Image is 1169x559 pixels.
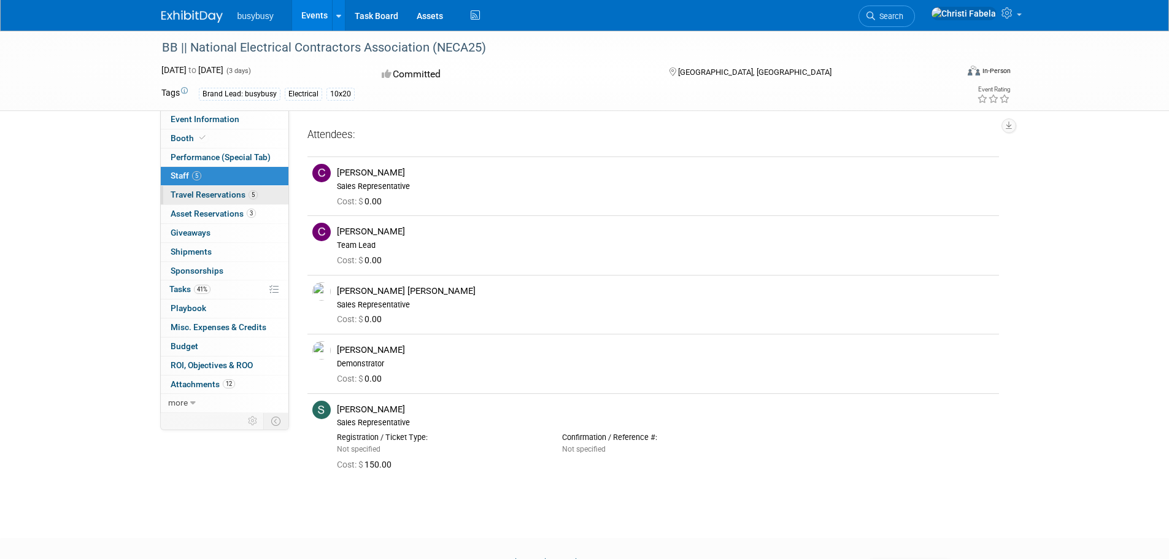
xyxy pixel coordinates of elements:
div: [PERSON_NAME] [337,404,994,415]
a: Staff5 [161,167,288,185]
span: 3 [247,209,256,218]
a: Travel Reservations5 [161,186,288,204]
div: Sales Representative [337,300,994,310]
img: Format-Inperson.png [968,66,980,75]
a: Performance (Special Tab) [161,148,288,167]
a: Attachments12 [161,376,288,394]
span: Shipments [171,247,212,256]
span: 5 [249,190,258,199]
td: Personalize Event Tab Strip [242,413,264,429]
img: S.jpg [312,401,331,419]
a: more [161,394,288,412]
span: (3 days) [225,67,251,75]
div: Registration / Ticket Type: [337,433,544,442]
div: Team Lead [337,241,994,250]
div: Event Rating [977,87,1010,93]
a: Playbook [161,299,288,318]
td: Toggle Event Tabs [263,413,288,429]
div: 10x20 [326,88,355,101]
div: BB || National Electrical Contractors Association (NECA25) [158,37,939,59]
span: Search [875,12,903,21]
div: [PERSON_NAME] [337,344,994,356]
span: Attachments [171,379,235,389]
div: [PERSON_NAME] [PERSON_NAME] [337,285,994,297]
a: ROI, Objectives & ROO [161,357,288,375]
a: Budget [161,337,288,356]
div: Electrical [285,88,322,101]
span: 0.00 [337,255,387,265]
span: Budget [171,341,198,351]
span: 0.00 [337,374,387,384]
span: Sponsorships [171,266,223,276]
img: ExhibitDay [161,10,223,23]
a: Sponsorships [161,262,288,280]
span: 0.00 [337,196,387,206]
span: busybusy [237,11,274,21]
span: Misc. Expenses & Credits [171,322,266,332]
span: Cost: $ [337,196,365,206]
div: Attendees: [307,128,999,144]
span: Not specified [337,445,380,453]
div: [PERSON_NAME] [337,226,994,237]
span: Cost: $ [337,374,365,384]
a: Search [858,6,915,27]
img: C.jpg [312,164,331,182]
a: Giveaways [161,224,288,242]
span: Giveaways [171,228,210,237]
img: Christi Fabela [931,7,997,20]
a: Event Information [161,110,288,129]
span: to [187,65,198,75]
span: Not specified [562,445,606,453]
span: 150.00 [337,460,396,469]
div: Demonstrator [337,359,994,369]
span: Staff [171,171,201,180]
div: Sales Representative [337,418,994,428]
span: 0.00 [337,314,387,324]
span: Cost: $ [337,255,365,265]
div: [PERSON_NAME] [337,167,994,179]
span: [GEOGRAPHIC_DATA], [GEOGRAPHIC_DATA] [678,67,831,77]
a: Shipments [161,243,288,261]
a: Misc. Expenses & Credits [161,318,288,337]
span: Travel Reservations [171,190,258,199]
a: Tasks41% [161,280,288,299]
div: In-Person [982,66,1011,75]
div: Committed [378,64,649,85]
span: [DATE] [DATE] [161,65,223,75]
a: Booth [161,129,288,148]
span: Asset Reservations [171,209,256,218]
span: Event Information [171,114,239,124]
span: ROI, Objectives & ROO [171,360,253,370]
div: Confirmation / Reference #: [562,433,769,442]
span: Cost: $ [337,460,365,469]
span: Playbook [171,303,206,313]
span: Tasks [169,284,210,294]
span: 5 [192,171,201,180]
a: Asset Reservations3 [161,205,288,223]
i: Booth reservation complete [199,134,206,141]
span: 41% [194,285,210,294]
span: Cost: $ [337,314,365,324]
span: 12 [223,379,235,388]
img: C.jpg [312,223,331,241]
span: more [168,398,188,407]
span: Performance (Special Tab) [171,152,271,162]
span: Booth [171,133,208,143]
td: Tags [161,87,188,101]
div: Event Format [885,64,1011,82]
div: Brand Lead: busybusy [199,88,280,101]
div: Sales Representative [337,182,994,191]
